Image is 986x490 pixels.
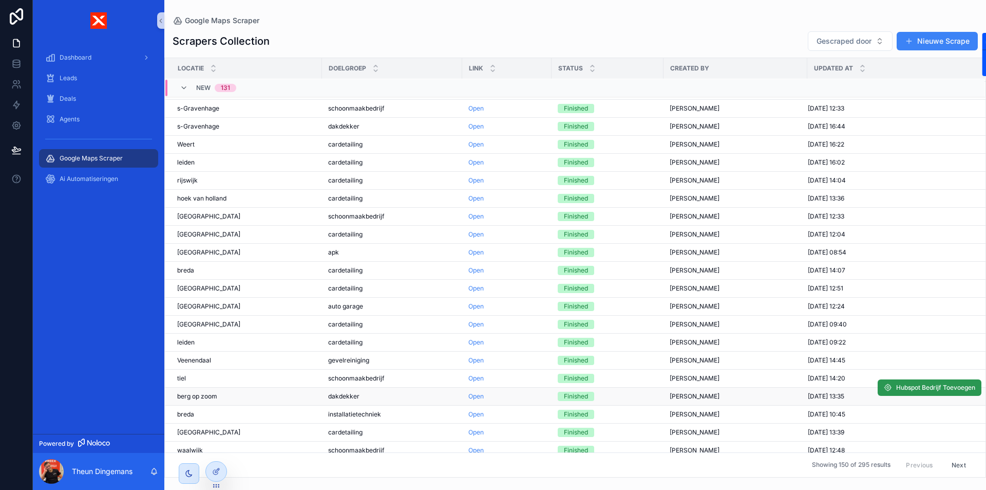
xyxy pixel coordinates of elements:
[558,284,657,293] a: Finished
[670,410,801,419] a: [PERSON_NAME]
[177,410,194,419] span: breda
[558,428,657,437] a: Finished
[808,338,972,347] a: [DATE] 09:22
[328,266,363,275] span: cardetailing
[558,320,657,329] a: Finished
[468,158,545,167] a: Open
[670,356,801,365] a: [PERSON_NAME]
[177,338,195,347] span: leiden
[177,248,316,257] a: [GEOGRAPHIC_DATA]
[808,212,844,221] span: [DATE] 12:33
[177,284,316,293] a: [GEOGRAPHIC_DATA]
[178,64,204,72] span: Locatie
[558,338,657,347] a: Finished
[177,176,198,185] span: rijswijk
[808,158,845,167] span: [DATE] 16:02
[564,374,588,383] div: Finished
[878,379,981,396] button: Hubspot Bedrijf Toevoegen
[468,428,545,437] a: Open
[177,104,316,113] a: s-Gravenhage
[328,302,456,311] a: auto garage
[468,392,484,400] a: Open
[468,140,484,148] a: Open
[328,212,456,221] a: schoonmaakbedrijf
[808,122,972,131] a: [DATE] 16:44
[468,248,484,256] a: Open
[670,392,719,401] span: [PERSON_NAME]
[328,356,456,365] a: gevelreiniging
[564,302,588,311] div: Finished
[328,158,456,167] a: cardetailing
[468,230,545,239] a: Open
[221,84,230,92] div: 131
[328,446,384,455] span: schoonmaakbedrijf
[564,446,588,455] div: Finished
[328,104,384,113] span: schoonmaakbedrijf
[177,158,316,167] a: leiden
[177,158,195,167] span: leiden
[328,320,456,329] a: cardetailing
[468,266,545,275] a: Open
[177,248,240,257] span: [GEOGRAPHIC_DATA]
[72,466,132,477] p: Theun Dingemans
[670,194,719,203] span: [PERSON_NAME]
[670,284,719,293] span: [PERSON_NAME]
[558,122,657,131] a: Finished
[328,284,456,293] a: cardetailing
[808,248,846,257] span: [DATE] 08:54
[808,410,972,419] a: [DATE] 10:45
[468,320,484,328] a: Open
[944,457,973,473] button: Next
[177,212,316,221] a: [GEOGRAPHIC_DATA]
[670,212,719,221] span: [PERSON_NAME]
[177,266,316,275] a: breda
[468,356,484,364] a: Open
[468,176,484,184] a: Open
[670,392,801,401] a: [PERSON_NAME]
[177,338,316,347] a: leiden
[670,194,801,203] a: [PERSON_NAME]
[39,149,158,168] a: Google Maps Scraper
[808,410,845,419] span: [DATE] 10:45
[558,374,657,383] a: Finished
[468,392,545,401] a: Open
[670,122,719,131] span: [PERSON_NAME]
[670,446,801,455] a: [PERSON_NAME]
[564,122,588,131] div: Finished
[564,248,588,257] div: Finished
[329,64,366,72] span: Doelgroep
[670,176,801,185] a: [PERSON_NAME]
[39,89,158,108] a: Deals
[328,410,381,419] span: installatietechniek
[670,158,719,167] span: [PERSON_NAME]
[564,392,588,401] div: Finished
[328,374,456,383] a: schoonmaakbedrijf
[185,15,259,26] span: Google Maps Scraper
[328,122,456,131] a: dakdekker
[328,428,363,437] span: cardetailing
[897,32,978,50] button: Nieuwe Scrape
[177,266,194,275] span: breda
[177,122,219,131] span: s-Gravenhage
[60,74,77,82] span: Leads
[468,230,484,238] a: Open
[670,140,719,149] span: [PERSON_NAME]
[670,320,719,329] span: [PERSON_NAME]
[328,374,384,383] span: schoonmaakbedrijf
[328,392,359,401] span: dakdekker
[564,338,588,347] div: Finished
[468,302,484,310] a: Open
[468,122,545,131] a: Open
[177,410,316,419] a: breda
[670,338,719,347] span: [PERSON_NAME]
[177,446,203,455] span: waalwijk
[670,64,709,72] span: Created by
[564,104,588,113] div: Finished
[670,338,801,347] a: [PERSON_NAME]
[558,140,657,149] a: Finished
[814,64,853,72] span: Updated at
[468,284,484,292] a: Open
[808,356,972,365] a: [DATE] 14:45
[468,104,484,112] a: Open
[808,122,845,131] span: [DATE] 16:44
